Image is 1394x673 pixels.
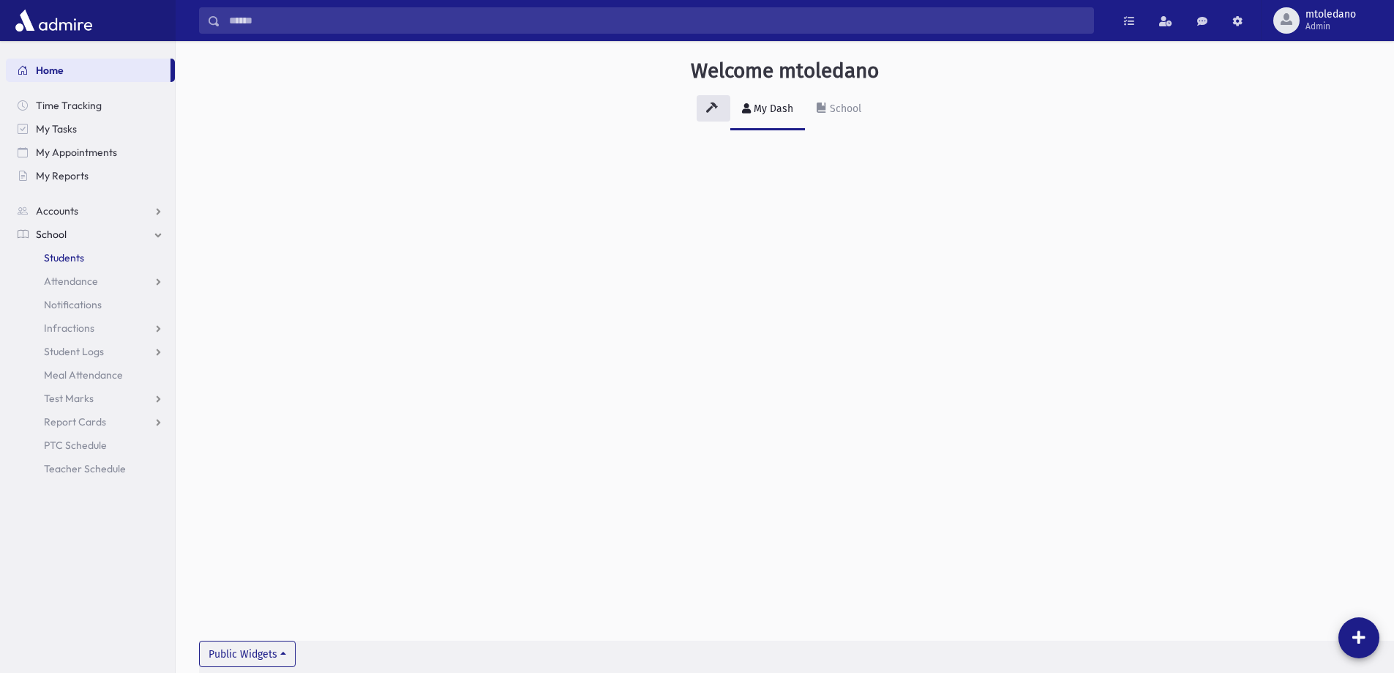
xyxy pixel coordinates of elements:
[36,228,67,241] span: School
[6,246,175,269] a: Students
[6,410,175,434] a: Report Cards
[36,204,78,217] span: Accounts
[751,103,793,115] div: My Dash
[36,64,64,77] span: Home
[805,89,873,130] a: School
[1305,9,1356,21] span: mtoledano
[6,141,175,164] a: My Appointments
[44,368,123,382] span: Meal Attendance
[44,439,107,452] span: PTC Schedule
[44,251,84,264] span: Students
[6,434,175,457] a: PTC Schedule
[6,223,175,246] a: School
[6,457,175,480] a: Teacher Schedule
[6,164,175,187] a: My Reports
[44,462,126,475] span: Teacher Schedule
[36,146,117,159] span: My Appointments
[6,199,175,223] a: Accounts
[691,59,879,83] h3: Welcome mtoledano
[6,293,175,316] a: Notifications
[44,321,94,335] span: Infractions
[6,316,175,340] a: Infractions
[36,169,89,182] span: My Reports
[36,99,102,112] span: Time Tracking
[44,345,104,358] span: Student Logs
[6,340,175,363] a: Student Logs
[6,269,175,293] a: Attendance
[44,415,106,428] span: Report Cards
[730,89,805,130] a: My Dash
[6,363,175,387] a: Meal Attendance
[1305,21,1356,32] span: Admin
[220,7,1093,34] input: Search
[44,275,98,288] span: Attendance
[6,59,170,82] a: Home
[36,122,77,135] span: My Tasks
[6,387,175,410] a: Test Marks
[6,117,175,141] a: My Tasks
[44,298,102,311] span: Notifications
[6,94,175,117] a: Time Tracking
[12,6,96,35] img: AdmirePro
[827,103,861,115] div: School
[44,392,94,405] span: Test Marks
[199,641,296,667] button: Public Widgets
